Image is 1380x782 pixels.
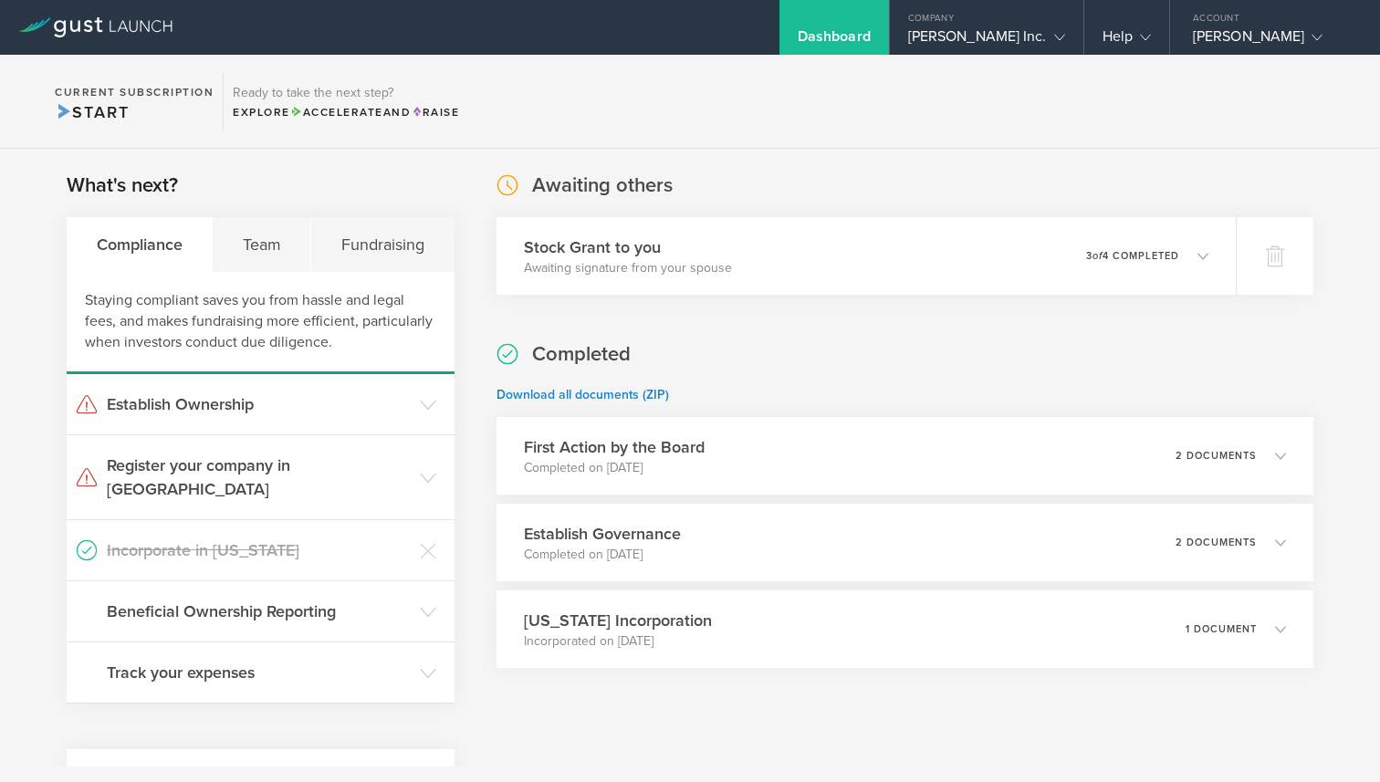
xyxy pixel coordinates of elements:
span: Raise [411,106,459,119]
h3: Incorporate in [US_STATE] [107,538,411,562]
div: Dashboard [798,27,871,55]
h3: Ready to take the next step? [233,87,459,99]
h2: Current Subscription [55,87,214,98]
h3: Stock Grant to you [524,235,732,259]
a: Download all documents (ZIP) [497,387,669,402]
p: 2 documents [1176,537,1257,547]
h3: Beneficial Ownership Reporting [107,600,411,623]
span: Accelerate [290,106,383,119]
p: 1 document [1186,624,1257,634]
div: Fundraising [311,217,454,272]
div: Ready to take the next step?ExploreAccelerateandRaise [223,73,468,130]
p: 3 4 completed [1086,251,1179,261]
h3: [US_STATE] Incorporation [524,609,712,632]
h2: Awaiting others [532,172,673,199]
em: of [1092,250,1103,262]
h3: Track your expenses [107,661,411,684]
div: Explore [233,104,459,120]
div: Staying compliant saves you from hassle and legal fees, and makes fundraising more efficient, par... [67,272,455,374]
div: Compliance [67,217,213,272]
h3: Establish Governance [524,522,681,546]
p: 2 documents [1176,451,1257,461]
h3: Register your company in [GEOGRAPHIC_DATA] [107,454,411,501]
p: Completed on [DATE] [524,459,705,477]
h3: First Action by the Board [524,435,705,459]
p: Completed on [DATE] [524,546,681,564]
div: [PERSON_NAME] [1193,27,1348,55]
div: Help [1103,27,1151,55]
div: [PERSON_NAME] Inc. [908,27,1065,55]
p: Incorporated on [DATE] [524,632,712,651]
span: and [290,106,412,119]
p: Awaiting signature from your spouse [524,259,732,277]
span: Start [55,102,129,122]
div: Team [213,217,311,272]
iframe: Chat Widget [1289,694,1380,782]
h2: What's next? [67,172,178,199]
h2: Completed [532,341,631,368]
h3: Establish Ownership [107,392,411,416]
